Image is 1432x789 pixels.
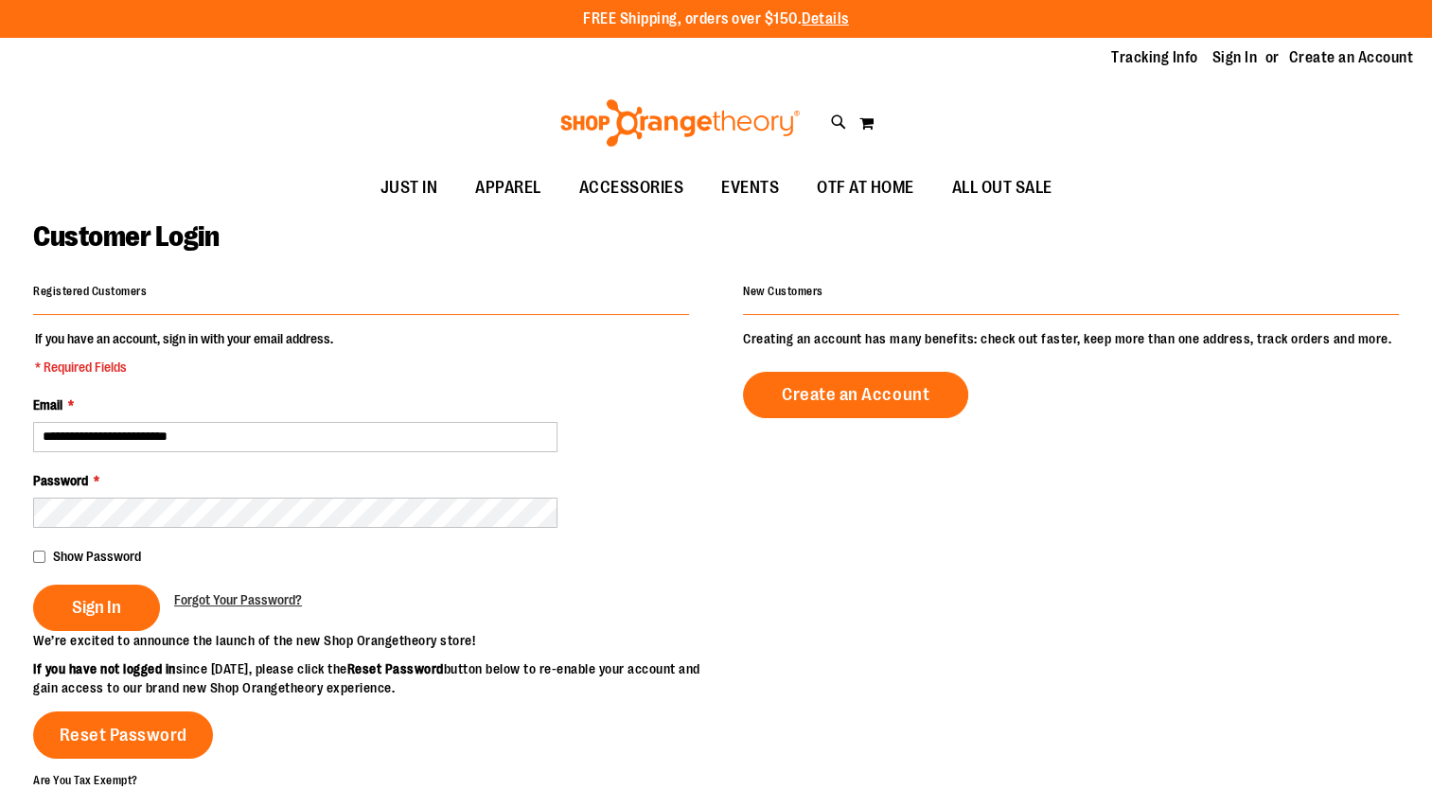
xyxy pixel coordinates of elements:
[33,285,147,298] strong: Registered Customers
[33,397,62,412] span: Email
[33,220,219,253] span: Customer Login
[33,711,213,759] a: Reset Password
[743,285,823,298] strong: New Customers
[1289,47,1414,68] a: Create an Account
[33,631,716,650] p: We’re excited to announce the launch of the new Shop Orangetheory store!
[33,659,716,697] p: since [DATE], please click the button below to re-enable your account and gain access to our bran...
[475,167,541,209] span: APPAREL
[33,473,88,488] span: Password
[952,167,1052,209] span: ALL OUT SALE
[583,9,849,30] p: FREE Shipping, orders over $150.
[35,358,333,377] span: * Required Fields
[33,329,335,377] legend: If you have an account, sign in with your email address.
[802,10,849,27] a: Details
[53,549,141,564] span: Show Password
[817,167,914,209] span: OTF AT HOME
[380,167,438,209] span: JUST IN
[743,329,1399,348] p: Creating an account has many benefits: check out faster, keep more than one address, track orders...
[721,167,779,209] span: EVENTS
[347,661,444,676] strong: Reset Password
[33,661,176,676] strong: If you have not logged in
[33,773,138,786] strong: Are You Tax Exempt?
[33,585,160,631] button: Sign In
[72,597,121,618] span: Sign In
[174,590,302,609] a: Forgot Your Password?
[782,384,929,405] span: Create an Account
[60,725,187,745] span: Reset Password
[174,592,302,607] span: Forgot Your Password?
[743,372,968,418] a: Create an Account
[1111,47,1198,68] a: Tracking Info
[557,99,803,147] img: Shop Orangetheory
[579,167,684,209] span: ACCESSORIES
[1212,47,1258,68] a: Sign In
